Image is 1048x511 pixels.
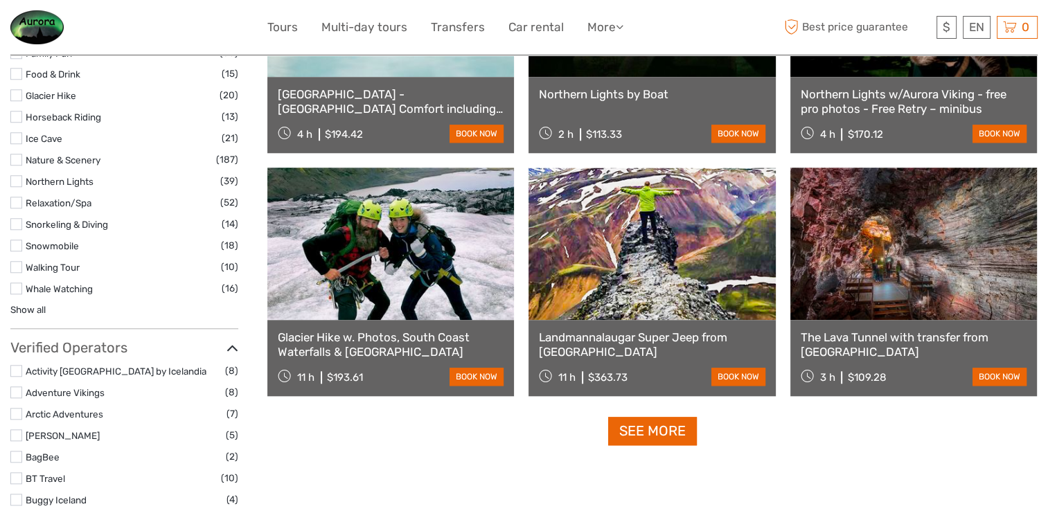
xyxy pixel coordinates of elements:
a: Car rental [508,17,564,37]
span: 4 h [819,128,835,141]
div: $113.33 [586,128,622,141]
span: (10) [221,259,238,275]
span: (10) [221,470,238,486]
span: (5) [226,427,238,443]
span: (2) [226,449,238,465]
span: 2 h [558,128,574,141]
span: (4) [227,492,238,508]
a: book now [450,125,504,143]
a: Northern Lights [26,176,94,187]
span: (21) [222,130,238,146]
a: Horseback Riding [26,111,101,123]
span: (187) [216,152,238,168]
a: Snorkeling & Diving [26,219,108,230]
a: Multi-day tours [321,17,407,37]
span: 4 h [297,128,312,141]
span: 0 [1020,20,1031,34]
span: (52) [220,195,238,210]
span: 11 h [558,371,576,384]
a: Arctic Adventures [26,409,103,420]
span: 3 h [819,371,835,384]
a: book now [972,368,1027,386]
span: $ [943,20,950,34]
a: Show all [10,304,46,315]
a: Family Fun [26,48,72,59]
span: (15) [222,66,238,82]
span: Best price guarantee [781,16,933,39]
a: Adventure Vikings [26,387,105,398]
img: Guesthouse information [10,10,64,44]
a: Whale Watching [26,283,93,294]
div: $363.73 [588,371,628,384]
div: EN [963,16,991,39]
div: $109.28 [847,371,886,384]
div: $170.12 [847,128,882,141]
a: Ice Cave [26,133,62,144]
a: Glacier Hike [26,90,76,101]
a: Transfers [431,17,485,37]
a: Nature & Scenery [26,154,100,165]
span: (20) [220,87,238,103]
a: book now [711,125,765,143]
a: Landmannalaugar Super Jeep from [GEOGRAPHIC_DATA] [539,330,765,359]
a: Buggy Iceland [26,494,87,505]
p: We're away right now. Please check back later! [19,24,157,35]
span: (13) [222,109,238,125]
a: BT Travel [26,473,65,484]
a: book now [450,368,504,386]
a: book now [972,125,1027,143]
a: More [587,17,623,37]
a: Snowmobile [26,240,79,251]
a: Activity [GEOGRAPHIC_DATA] by Icelandia [26,366,206,377]
button: Open LiveChat chat widget [159,21,176,38]
a: The Lava Tunnel with transfer from [GEOGRAPHIC_DATA] [801,330,1027,359]
span: (16) [222,280,238,296]
a: BagBee [26,451,60,463]
h3: Verified Operators [10,339,238,356]
span: (18) [221,237,238,253]
a: Glacier Hike w. Photos, South Coast Waterfalls & [GEOGRAPHIC_DATA] [278,330,504,359]
a: book now [711,368,765,386]
span: (8) [225,363,238,379]
a: Relaxation/Spa [26,197,91,208]
a: Walking Tour [26,262,80,273]
span: (14) [222,216,238,232]
a: [GEOGRAPHIC_DATA] - [GEOGRAPHIC_DATA] Comfort including admission [278,87,504,116]
span: 11 h [297,371,314,384]
a: Tours [267,17,298,37]
span: (8) [225,384,238,400]
a: Northern Lights w/Aurora Viking - free pro photos - Free Retry – minibus [801,87,1027,116]
span: (7) [227,406,238,422]
a: Northern Lights by Boat [539,87,765,101]
a: [PERSON_NAME] [26,430,100,441]
a: Food & Drink [26,69,80,80]
div: $193.61 [327,371,363,384]
div: $194.42 [325,128,363,141]
a: See more [608,417,697,445]
span: (39) [220,173,238,189]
